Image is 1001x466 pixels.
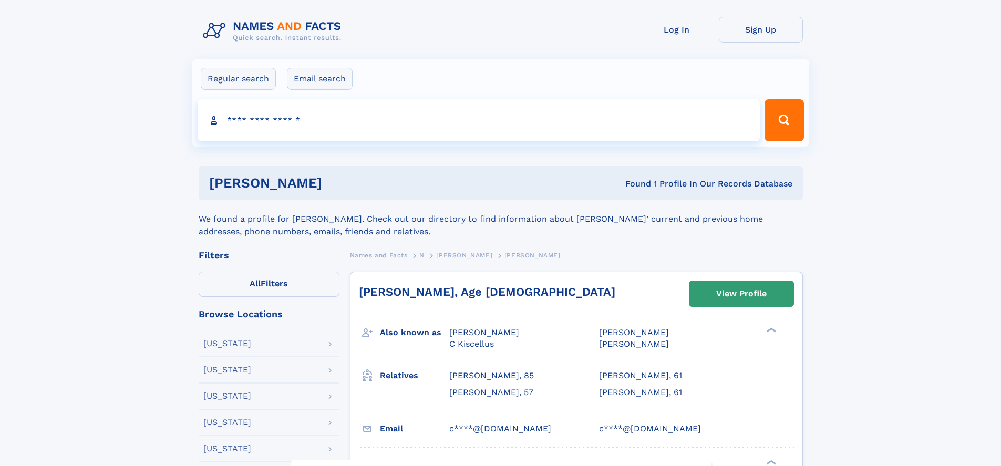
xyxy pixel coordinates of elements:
div: [US_STATE] [203,418,251,427]
span: C Kiscellus [449,339,494,349]
a: Sign Up [719,17,803,43]
a: [PERSON_NAME], 61 [599,370,682,381]
a: View Profile [689,281,793,306]
input: search input [198,99,760,141]
div: Found 1 Profile In Our Records Database [473,178,792,190]
span: [PERSON_NAME] [599,339,669,349]
img: Logo Names and Facts [199,17,350,45]
h3: Relatives [380,367,449,385]
div: We found a profile for [PERSON_NAME]. Check out our directory to find information about [PERSON_N... [199,200,803,238]
span: [PERSON_NAME] [504,252,561,259]
a: [PERSON_NAME], 57 [449,387,533,398]
div: [US_STATE] [203,444,251,453]
div: Browse Locations [199,309,339,319]
div: [US_STATE] [203,366,251,374]
span: [PERSON_NAME] [449,327,519,337]
a: [PERSON_NAME], Age [DEMOGRAPHIC_DATA] [359,285,615,298]
a: Log In [635,17,719,43]
label: Email search [287,68,353,90]
a: [PERSON_NAME], 85 [449,370,534,381]
div: Filters [199,251,339,260]
label: Filters [199,272,339,297]
div: View Profile [716,282,767,306]
h3: Also known as [380,324,449,341]
h3: Email [380,420,449,438]
a: Names and Facts [350,248,408,262]
a: [PERSON_NAME] [436,248,492,262]
div: ❯ [764,327,777,334]
h1: [PERSON_NAME] [209,177,474,190]
button: Search Button [765,99,803,141]
div: [US_STATE] [203,339,251,348]
span: All [250,278,261,288]
span: N [419,252,425,259]
div: ❯ [764,459,777,465]
div: [US_STATE] [203,392,251,400]
a: [PERSON_NAME], 61 [599,387,682,398]
a: N [419,248,425,262]
label: Regular search [201,68,276,90]
span: [PERSON_NAME] [599,327,669,337]
span: [PERSON_NAME] [436,252,492,259]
